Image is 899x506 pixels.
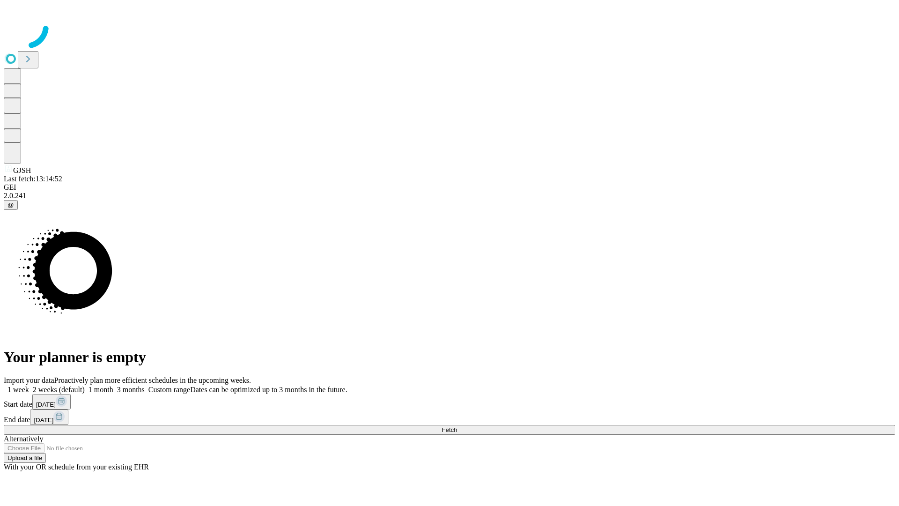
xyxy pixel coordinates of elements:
[88,386,113,394] span: 1 month
[4,183,895,192] div: GEI
[33,386,85,394] span: 2 weeks (default)
[30,409,68,425] button: [DATE]
[7,201,14,208] span: @
[7,386,29,394] span: 1 week
[442,426,457,433] span: Fetch
[13,166,31,174] span: GJSH
[36,401,56,408] span: [DATE]
[4,435,43,443] span: Alternatively
[4,463,149,471] span: With your OR schedule from your existing EHR
[148,386,190,394] span: Custom range
[4,192,895,200] div: 2.0.241
[4,425,895,435] button: Fetch
[32,394,71,409] button: [DATE]
[4,175,62,183] span: Last fetch: 13:14:52
[4,394,895,409] div: Start date
[4,453,46,463] button: Upload a file
[4,409,895,425] div: End date
[34,417,53,424] span: [DATE]
[117,386,145,394] span: 3 months
[190,386,347,394] span: Dates can be optimized up to 3 months in the future.
[4,349,895,366] h1: Your planner is empty
[4,376,54,384] span: Import your data
[4,200,18,210] button: @
[54,376,251,384] span: Proactively plan more efficient schedules in the upcoming weeks.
